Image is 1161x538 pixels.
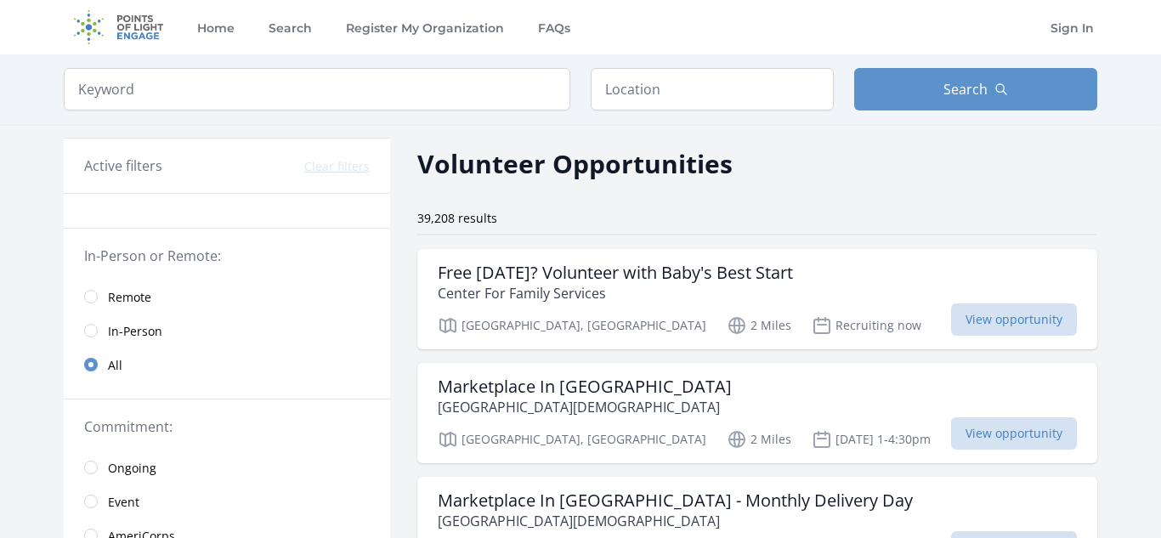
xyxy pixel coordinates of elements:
[417,144,733,183] h2: Volunteer Opportunities
[417,210,497,226] span: 39,208 results
[812,315,921,336] p: Recruiting now
[64,348,390,382] a: All
[304,158,370,175] button: Clear filters
[438,377,732,397] h3: Marketplace In [GEOGRAPHIC_DATA]
[438,397,732,417] p: [GEOGRAPHIC_DATA][DEMOGRAPHIC_DATA]
[84,246,370,266] legend: In-Person or Remote:
[64,314,390,348] a: In-Person
[438,490,913,511] h3: Marketplace In [GEOGRAPHIC_DATA] - Monthly Delivery Day
[438,511,913,531] p: [GEOGRAPHIC_DATA][DEMOGRAPHIC_DATA]
[108,323,162,340] span: In-Person
[591,68,834,110] input: Location
[417,363,1097,463] a: Marketplace In [GEOGRAPHIC_DATA] [GEOGRAPHIC_DATA][DEMOGRAPHIC_DATA] [GEOGRAPHIC_DATA], [GEOGRAPH...
[64,68,570,110] input: Keyword
[417,249,1097,349] a: Free [DATE]? Volunteer with Baby's Best Start Center For Family Services [GEOGRAPHIC_DATA], [GEOG...
[951,417,1077,450] span: View opportunity
[108,357,122,374] span: All
[943,79,988,99] span: Search
[438,263,793,283] h3: Free [DATE]? Volunteer with Baby's Best Start
[84,416,370,437] legend: Commitment:
[108,460,156,477] span: Ongoing
[64,484,390,518] a: Event
[64,280,390,314] a: Remote
[438,429,706,450] p: [GEOGRAPHIC_DATA], [GEOGRAPHIC_DATA]
[727,315,791,336] p: 2 Miles
[951,303,1077,336] span: View opportunity
[438,283,793,303] p: Center For Family Services
[727,429,791,450] p: 2 Miles
[108,289,151,306] span: Remote
[64,450,390,484] a: Ongoing
[854,68,1097,110] button: Search
[812,429,931,450] p: [DATE] 1-4:30pm
[438,315,706,336] p: [GEOGRAPHIC_DATA], [GEOGRAPHIC_DATA]
[108,494,139,511] span: Event
[84,156,162,176] h3: Active filters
